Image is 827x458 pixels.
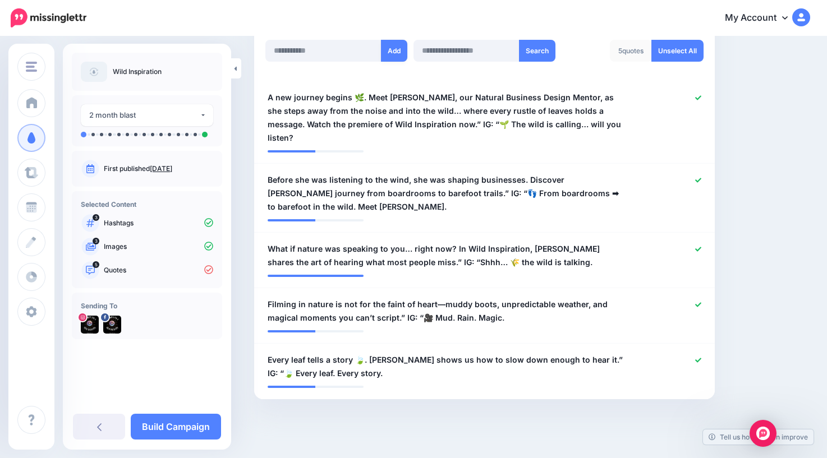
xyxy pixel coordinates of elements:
a: Unselect All [651,40,704,62]
span: A new journey begins 🌿. Meet [PERSON_NAME], our Natural Business Design Mentor, as she steps away... [268,91,626,145]
div: quotes [610,40,652,62]
button: Add [381,40,407,62]
button: 2 month blast [81,104,213,126]
img: menu.png [26,62,37,72]
p: Hashtags [104,218,213,228]
span: 5 [618,47,622,55]
span: 5 [93,261,99,268]
span: Before she was listening to the wind, she was shaping businesses. Discover [PERSON_NAME] journey ... [268,173,626,214]
h4: Sending To [81,302,213,310]
div: The rank for this quote based on keywords and relevance. [268,386,364,388]
div: The rank for this quote based on keywords and relevance. [268,275,364,277]
div: The rank for this quote based on keywords and relevance. [268,330,364,332]
div: Open Intercom Messenger [750,420,777,447]
p: Wild Inspiration [113,66,162,77]
a: [DATE] [150,164,172,173]
span: Filming in nature is not for the faint of heart—muddy boots, unpredictable weather, and magical m... [268,298,626,325]
p: Images [104,242,213,252]
img: article-default-image-icon.png [81,62,107,82]
h4: Selected Content [81,200,213,209]
p: First published [104,164,213,174]
button: Search [519,40,555,62]
a: Tell us how we can improve [703,429,814,445]
span: What if nature was speaking to you… right now? In Wild Inspiration, [PERSON_NAME] shares the art ... [268,242,626,269]
div: The rank for this quote based on keywords and relevance. [268,219,364,221]
span: 3 [93,238,99,244]
p: Quotes [104,265,213,275]
div: The rank for this quote based on keywords and relevance. [268,150,364,152]
img: 472449953_1281368356257536_7554451743400192894_n-bsa151736.jpg [81,316,99,334]
div: 2 month blast [89,109,200,122]
a: My Account [714,4,810,32]
span: 3 [93,214,99,221]
img: Missinglettr [11,8,86,27]
img: 472753704_10160185472851537_7242961054534619338_n-bsa151758.jpg [103,316,121,334]
span: Every leaf tells a story 🍃. [PERSON_NAME] shows us how to slow down enough to hear it.” IG: “🍃 Ev... [268,353,626,380]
